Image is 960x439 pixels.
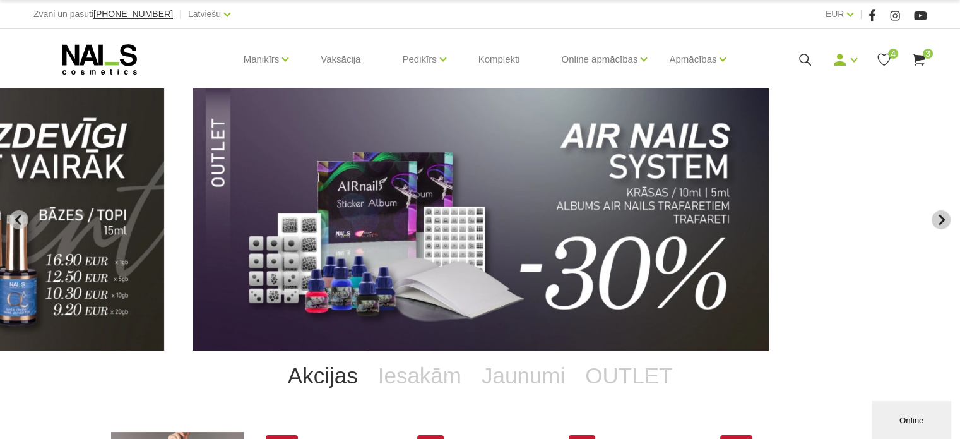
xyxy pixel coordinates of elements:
a: Online apmācības [561,34,637,85]
a: EUR [826,6,844,21]
a: [PHONE_NUMBER] [93,9,173,19]
a: Akcijas [278,351,368,401]
button: Next slide [932,210,951,229]
span: 3 [923,49,933,59]
span: | [860,6,862,22]
iframe: chat widget [872,399,954,439]
div: Zvani un pasūti [33,6,173,22]
a: Manikīrs [244,34,280,85]
a: Vaksācija [311,29,370,90]
span: | [179,6,182,22]
li: 9 of 11 [193,88,769,351]
button: Previous slide [9,210,28,229]
a: 4 [876,52,892,68]
a: Apmācības [669,34,716,85]
a: OUTLET [575,351,682,401]
a: Latviešu [188,6,221,21]
a: 3 [911,52,927,68]
a: Jaunumi [471,351,575,401]
a: Iesakām [368,351,471,401]
a: Pedikīrs [402,34,436,85]
span: 4 [888,49,898,59]
a: Komplekti [468,29,530,90]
